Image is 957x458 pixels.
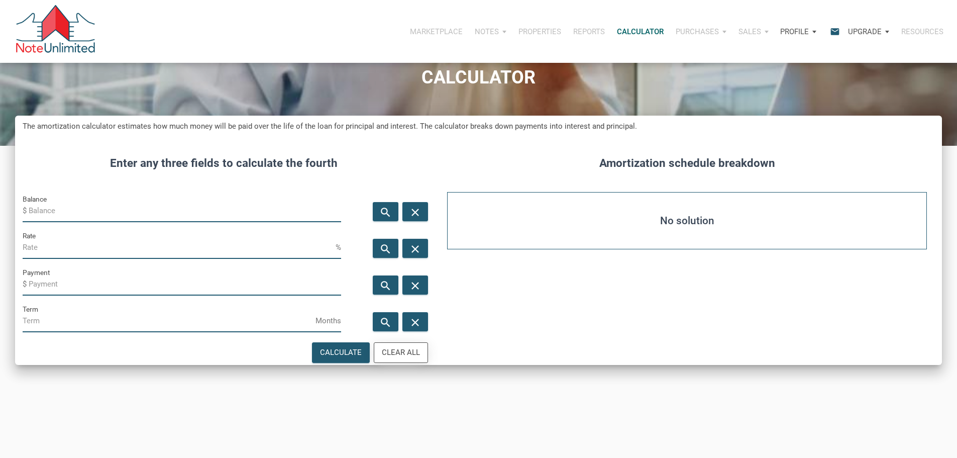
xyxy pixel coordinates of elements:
[440,155,934,172] h4: Amortization schedule breakdown
[842,17,895,47] button: Upgrade
[518,27,561,36] p: Properties
[409,242,421,255] i: close
[379,316,391,328] i: search
[23,155,424,172] h4: Enter any three fields to calculate the fourth
[410,27,463,36] p: Marketplace
[373,276,398,295] button: search
[901,27,943,36] p: Resources
[402,202,428,221] button: close
[23,121,934,132] h5: The amortization calculator estimates how much money will be paid over the life of the loan for p...
[379,242,391,255] i: search
[848,27,882,36] p: Upgrade
[374,342,428,363] button: Clear All
[379,206,391,218] i: search
[379,279,391,292] i: search
[617,27,664,36] p: Calculator
[780,27,809,36] p: Profile
[611,17,670,47] a: Calculator
[320,347,362,358] div: Calculate
[829,26,841,37] i: email
[15,5,96,58] img: NoteUnlimited
[23,236,336,259] input: Rate
[23,303,38,315] label: Term
[23,266,50,279] label: Payment
[409,279,421,292] i: close
[23,230,36,242] label: Rate
[23,276,29,292] span: $
[23,203,29,219] span: $
[409,206,421,218] i: close
[315,313,341,329] span: Months
[8,67,949,88] h1: CALCULATOR
[573,27,605,36] p: Reports
[373,202,398,221] button: search
[373,239,398,258] button: search
[23,193,47,205] label: Balance
[29,273,341,296] input: Payment
[336,239,341,255] span: %
[373,312,398,331] button: search
[567,17,611,47] button: Reports
[312,342,370,363] button: Calculate
[512,17,567,47] button: Properties
[402,276,428,295] button: close
[23,310,315,332] input: Term
[822,17,842,47] button: email
[409,316,421,328] i: close
[29,200,341,222] input: Balance
[402,312,428,331] button: close
[895,17,949,47] button: Resources
[382,347,420,358] div: Clear All
[660,211,714,231] strong: No solution
[774,17,822,47] button: Profile
[402,239,428,258] button: close
[404,17,469,47] button: Marketplace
